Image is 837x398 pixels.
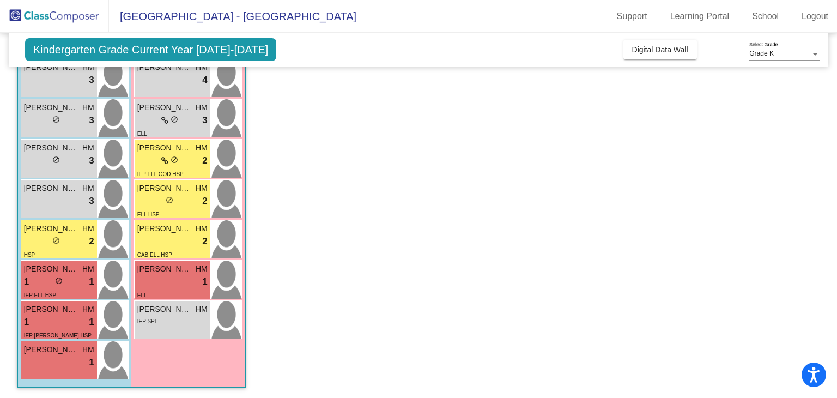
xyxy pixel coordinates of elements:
[202,275,207,289] span: 1
[24,292,56,298] span: IEP ELL HSP
[171,116,178,123] span: do_not_disturb_alt
[202,73,207,87] span: 4
[662,8,738,25] a: Learning Portal
[25,38,277,61] span: Kindergarten Grade Current Year [DATE]-[DATE]
[89,154,94,168] span: 3
[82,304,94,315] span: HM
[196,223,208,234] span: HM
[89,73,94,87] span: 3
[137,131,147,137] span: ELL
[24,304,78,315] span: [PERSON_NAME]
[166,196,173,204] span: do_not_disturb_alt
[24,344,78,355] span: [PERSON_NAME]
[55,277,63,285] span: do_not_disturb_alt
[24,62,78,73] span: [PERSON_NAME]
[196,304,208,315] span: HM
[196,183,208,194] span: HM
[52,156,60,164] span: do_not_disturb_alt
[82,344,94,355] span: HM
[137,252,172,258] span: CAB ELL HSP
[137,223,192,234] span: [PERSON_NAME]
[137,171,184,177] span: IEP ELL OOD HSP
[202,234,207,249] span: 2
[171,156,178,164] span: do_not_disturb_alt
[137,62,192,73] span: [PERSON_NAME]
[137,142,192,154] span: [PERSON_NAME] [PERSON_NAME]
[196,142,208,154] span: HM
[24,263,78,275] span: [PERSON_NAME]
[196,62,208,73] span: HM
[137,318,158,324] span: IEP SPL
[137,292,147,298] span: ELL
[82,142,94,154] span: HM
[89,194,94,208] span: 3
[89,315,94,329] span: 1
[196,102,208,113] span: HM
[743,8,787,25] a: School
[202,154,207,168] span: 2
[202,113,207,128] span: 3
[24,333,92,350] span: IEP [PERSON_NAME] HSP SPL
[82,102,94,113] span: HM
[793,8,837,25] a: Logout
[89,275,94,289] span: 1
[137,183,192,194] span: [PERSON_NAME]
[24,275,29,289] span: 1
[196,263,208,275] span: HM
[52,116,60,123] span: do_not_disturb_alt
[52,237,60,244] span: do_not_disturb_alt
[24,315,29,329] span: 1
[608,8,656,25] a: Support
[82,223,94,234] span: HM
[137,304,192,315] span: [PERSON_NAME]
[24,252,35,258] span: HSP
[749,50,774,57] span: Grade K
[623,40,697,59] button: Digital Data Wall
[137,102,192,113] span: [PERSON_NAME]
[82,62,94,73] span: HM
[24,183,78,194] span: [PERSON_NAME]
[632,45,688,54] span: Digital Data Wall
[82,263,94,275] span: HM
[137,212,160,218] span: ELL HSP
[82,183,94,194] span: HM
[202,194,207,208] span: 2
[89,355,94,370] span: 1
[24,142,78,154] span: [PERSON_NAME]
[24,102,78,113] span: [PERSON_NAME]
[24,223,78,234] span: [PERSON_NAME] [PERSON_NAME]
[89,113,94,128] span: 3
[137,263,192,275] span: [PERSON_NAME]
[109,8,356,25] span: [GEOGRAPHIC_DATA] - [GEOGRAPHIC_DATA]
[89,234,94,249] span: 2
